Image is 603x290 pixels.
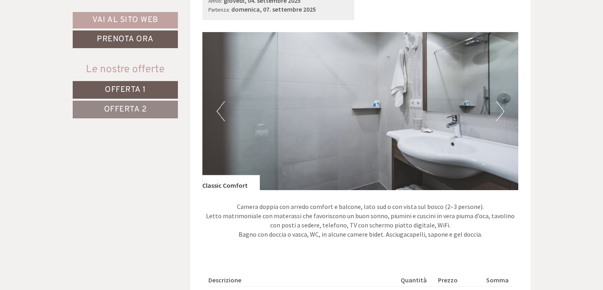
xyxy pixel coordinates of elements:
th: Somma [483,274,512,286]
img: image [202,32,519,190]
div: Classic Comfort [202,175,260,190]
span: Offerta 1 [105,85,146,95]
th: Quantità [397,274,435,286]
b: domenica, 07. settembre 2025 [231,5,316,13]
a: Prenota ora [73,30,178,48]
p: Camera doppia con arredo comfort e balcone, lato sud o con vista sul bosco (2–3 persone). Letto m... [202,202,519,239]
small: Partenza: [208,6,230,13]
th: Prezzo [434,274,483,286]
button: Next [496,101,504,121]
div: Le nostre offerte [73,62,178,77]
th: Descrizione [208,274,397,286]
button: Previous [216,101,225,121]
span: Offerta 2 [104,104,147,115]
a: Vai al sito web [73,12,178,28]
